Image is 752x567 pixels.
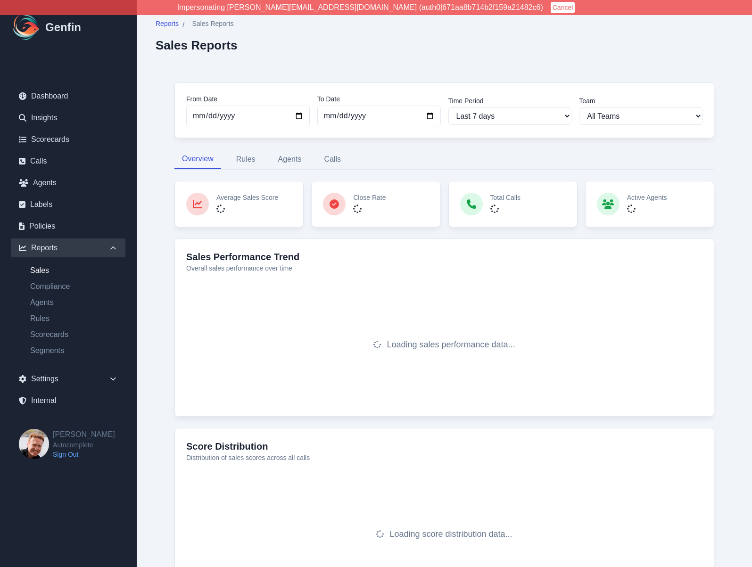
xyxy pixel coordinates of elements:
button: Cancel [551,2,575,13]
a: Agents [23,297,125,308]
button: Agents [271,149,309,169]
a: Policies [11,217,125,236]
p: Average Sales Score [216,193,278,202]
h2: [PERSON_NAME] [53,429,115,440]
button: Calls [316,149,348,169]
h3: Score Distribution [186,440,702,453]
span: Loading sales performance data... [387,338,515,351]
a: Rules [23,313,125,324]
h2: Sales Reports [156,38,237,52]
span: Reports [156,19,179,28]
span: Loading score distribution data... [389,527,512,541]
a: Sales [23,265,125,276]
a: Dashboard [11,87,125,106]
a: Calls [11,152,125,171]
img: Brian Dunagan [19,429,49,459]
label: Time Period [448,96,572,106]
a: Sign Out [53,450,115,459]
p: Distribution of sales scores across all calls [186,453,702,462]
p: Close Rate [353,193,386,202]
label: From Date [186,94,310,104]
a: Labels [11,195,125,214]
span: / [182,19,184,31]
a: Internal [11,391,125,410]
a: Agents [11,173,125,192]
p: Total Calls [490,193,521,202]
span: Sales Reports [192,19,233,28]
label: To Date [317,94,441,104]
div: Settings [11,370,125,388]
p: Active Agents [627,193,667,202]
span: Autocomplete [53,440,115,450]
button: Rules [229,149,263,169]
img: Logo [11,12,41,42]
a: Reports [156,19,179,31]
a: Scorecards [23,329,125,340]
h1: Genfin [45,20,81,35]
a: Compliance [23,281,125,292]
div: Reports [11,238,125,257]
h3: Sales Performance Trend [186,250,702,263]
a: Scorecards [11,130,125,149]
label: Team [579,96,702,106]
a: Segments [23,345,125,356]
a: Insights [11,108,125,127]
button: Overview [174,149,221,169]
p: Overall sales performance over time [186,263,702,273]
